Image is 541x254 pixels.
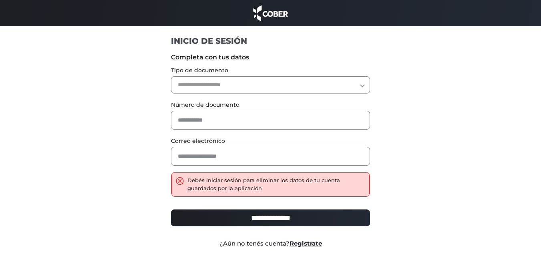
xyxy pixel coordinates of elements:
[171,137,370,145] label: Correo electrónico
[290,240,322,247] a: Registrate
[171,53,370,62] label: Completa con tus datos
[251,4,290,22] img: cober_marca.png
[187,177,365,192] div: Debés iniciar sesión para eliminar los datos de tu cuenta guardados por la aplicación
[165,239,376,248] div: ¿Aún no tenés cuenta?
[171,101,370,109] label: Número de documento
[171,36,370,46] h1: INICIO DE SESIÓN
[171,66,370,75] label: Tipo de documento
